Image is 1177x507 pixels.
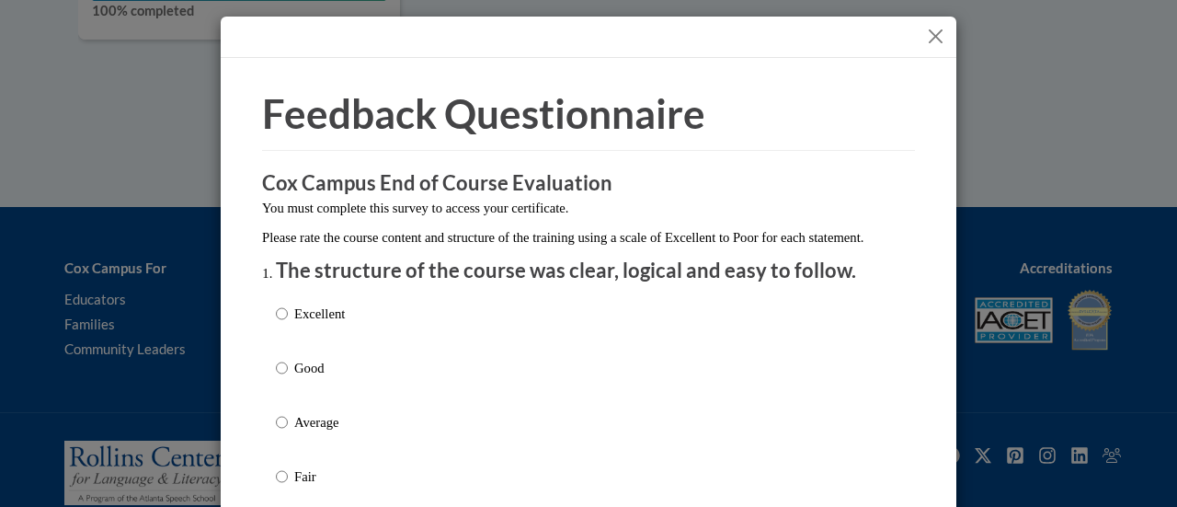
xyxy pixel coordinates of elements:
[294,412,345,432] p: Average
[924,25,947,48] button: Close
[276,358,288,378] input: Good
[294,304,345,324] p: Excellent
[276,412,288,432] input: Average
[276,467,288,487] input: Fair
[262,198,915,218] p: You must complete this survey to access your certificate.
[276,257,901,285] p: The structure of the course was clear, logical and easy to follow.
[294,358,345,378] p: Good
[262,89,705,137] span: Feedback Questionnaire
[276,304,288,324] input: Excellent
[294,467,345,487] p: Fair
[262,169,915,198] h3: Cox Campus End of Course Evaluation
[262,227,915,248] p: Please rate the course content and structure of the training using a scale of Excellent to Poor f...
